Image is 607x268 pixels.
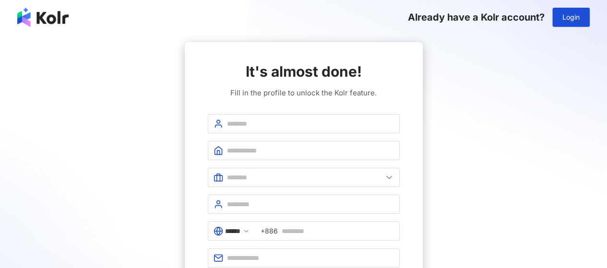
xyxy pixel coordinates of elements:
[562,13,580,21] span: Login
[246,61,362,82] span: It's almost done!
[261,226,278,236] span: +886
[552,8,590,27] button: Login
[408,12,545,23] span: Already have a Kolr account?
[17,8,69,27] img: logo
[230,87,377,99] span: Fill in the profile to unlock the Kolr feature.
